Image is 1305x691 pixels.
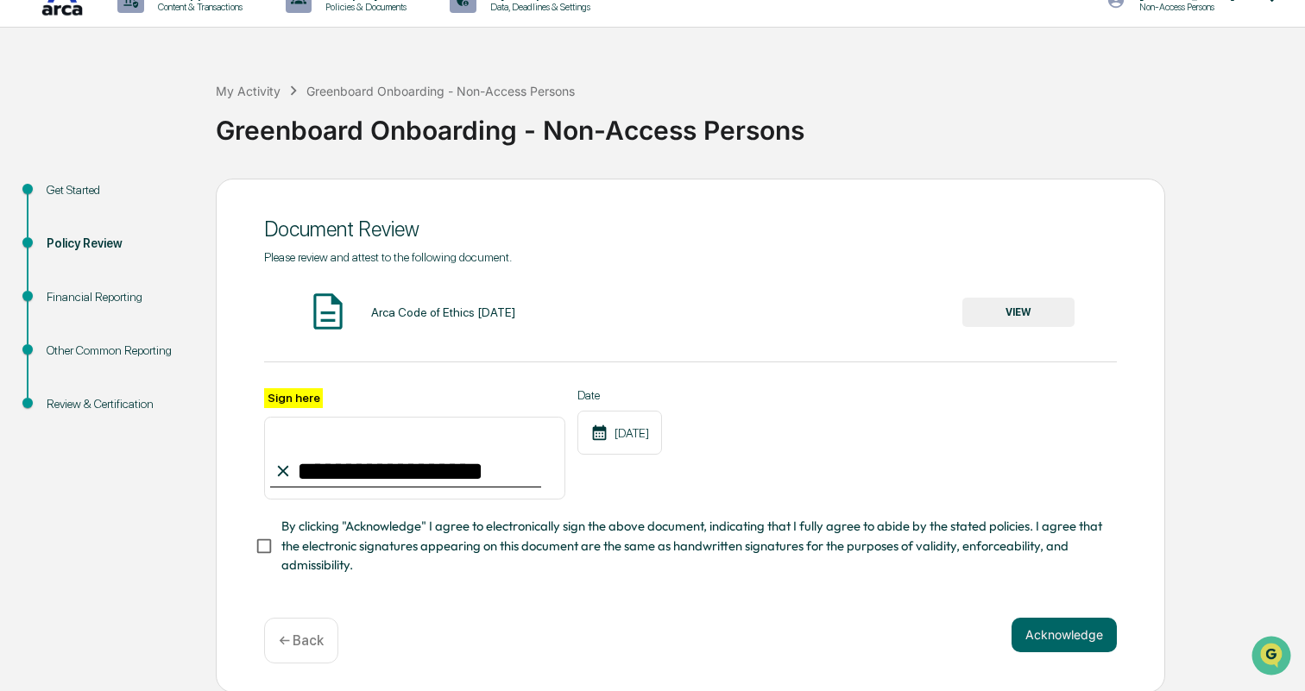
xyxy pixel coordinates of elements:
div: We're available if you need us! [59,149,218,163]
div: 🔎 [17,252,31,266]
button: Acknowledge [1012,618,1117,652]
span: Preclearance [35,217,111,235]
a: 🖐️Preclearance [10,210,118,242]
div: Start new chat [59,132,283,149]
img: 1746055101610-c473b297-6a78-478c-a979-82029cc54cd1 [17,132,48,163]
p: Non-Access Persons [1125,1,1244,13]
div: Get Started [47,181,188,199]
p: How can we help? [17,36,314,64]
div: Document Review [264,217,1117,242]
div: [DATE] [577,411,662,455]
a: 🔎Data Lookup [10,243,116,274]
div: My Activity [216,84,281,98]
iframe: Open customer support [1250,634,1296,681]
div: 🖐️ [17,219,31,233]
div: Policy Review [47,235,188,253]
div: Other Common Reporting [47,342,188,360]
p: ← Back [279,632,324,649]
button: Start new chat [293,137,314,158]
span: Attestations [142,217,214,235]
div: Financial Reporting [47,288,188,306]
p: Content & Transactions [144,1,251,13]
div: Arca Code of Ethics [DATE] [371,305,515,319]
a: Powered byPylon [122,292,209,305]
span: Pylon [172,292,209,305]
div: 🗄️ [125,219,139,233]
div: Greenboard Onboarding - Non-Access Persons [306,84,575,98]
div: Review & Certification [47,395,188,413]
img: Document Icon [306,290,350,333]
span: By clicking "Acknowledge" I agree to electronically sign the above document, indicating that I fu... [281,517,1103,575]
div: Greenboard Onboarding - Non-Access Persons [216,101,1296,146]
span: Please review and attest to the following document. [264,250,512,264]
span: Data Lookup [35,250,109,267]
label: Sign here [264,388,323,408]
label: Date [577,388,662,402]
p: Policies & Documents [312,1,415,13]
p: Data, Deadlines & Settings [476,1,599,13]
button: VIEW [962,298,1075,327]
a: 🗄️Attestations [118,210,221,242]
